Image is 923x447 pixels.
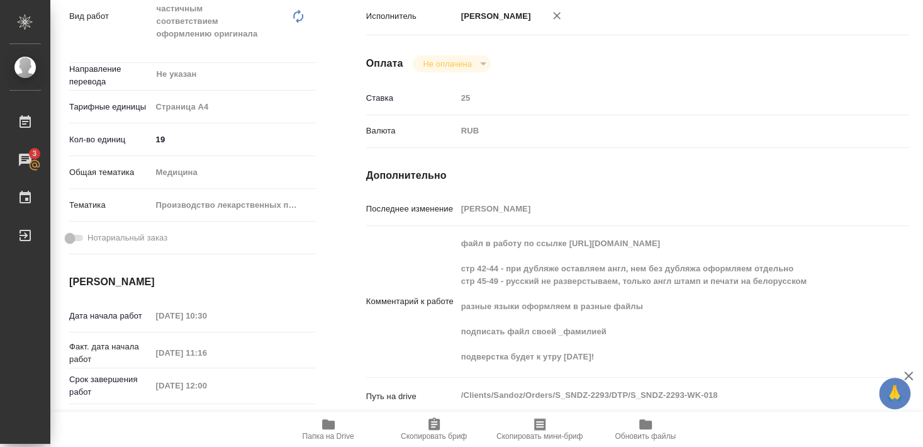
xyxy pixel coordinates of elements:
input: ✎ Введи что-нибудь [152,130,316,149]
button: Обновить файлы [593,412,698,447]
p: Валюта [366,125,457,137]
div: Страница А4 [152,96,316,118]
span: Нотариальный заказ [87,232,167,244]
p: Срок завершения работ [69,373,152,399]
p: Направление перевода [69,63,152,88]
button: Папка на Drive [276,412,381,447]
p: Последнее изменение [366,203,457,215]
div: Производство лекарственных препаратов [152,195,316,216]
p: Тарифные единицы [69,101,152,113]
span: Обновить файлы [615,432,676,441]
button: Не оплачена [419,59,475,69]
button: Скопировать бриф [381,412,487,447]
p: Ставка [366,92,457,105]
span: Скопировать мини-бриф [496,432,583,441]
span: Скопировать бриф [401,432,467,441]
div: Медицина [152,162,316,183]
input: Пустое поле [457,89,864,107]
input: Пустое поле [152,376,262,395]
p: Путь на drive [366,390,457,403]
p: [PERSON_NAME] [457,10,531,23]
span: 3 [25,147,44,160]
h4: Оплата [366,56,403,71]
input: Пустое поле [457,200,864,218]
p: Дата начала работ [69,310,152,322]
h4: Дополнительно [366,168,909,183]
div: Не оплачена [413,55,490,72]
input: Пустое поле [152,307,262,325]
a: 3 [3,144,47,176]
span: Папка на Drive [303,432,354,441]
span: 🙏 [884,380,905,407]
textarea: /Clients/Sandoz/Orders/S_SNDZ-2293/DTP/S_SNDZ-2293-WK-018 [457,385,864,406]
p: Исполнитель [366,10,457,23]
div: RUB [457,120,864,142]
p: Факт. дата начала работ [69,341,152,366]
button: 🙏 [879,378,910,409]
button: Удалить исполнителя [543,2,571,30]
h4: [PERSON_NAME] [69,274,316,290]
button: Скопировать мини-бриф [487,412,593,447]
input: Пустое поле [152,344,262,362]
p: Тематика [69,199,152,212]
p: Вид работ [69,10,152,23]
p: Комментарий к работе [366,295,457,308]
p: Кол-во единиц [69,133,152,146]
p: Общая тематика [69,166,152,179]
textarea: файл в работу по ссылке [URL][DOMAIN_NAME] стр 42-44 - при дубляже оставляем англ, нем без дубляж... [457,233,864,368]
